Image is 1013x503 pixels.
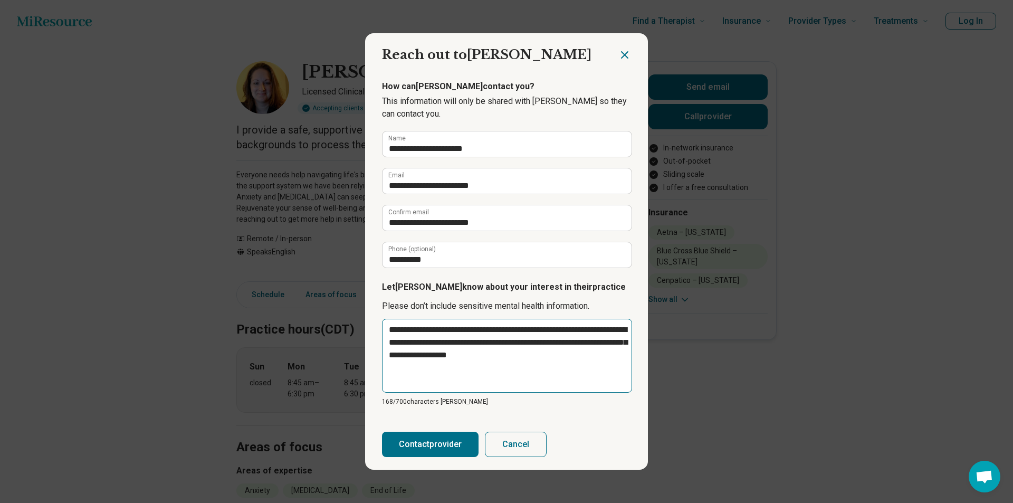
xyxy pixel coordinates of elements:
[382,47,591,62] span: Reach out to [PERSON_NAME]
[382,95,631,120] p: This information will only be shared with [PERSON_NAME] so they can contact you.
[485,432,547,457] button: Cancel
[388,172,405,178] label: Email
[388,246,436,252] label: Phone (optional)
[382,397,631,406] p: 168/ 700 characters [PERSON_NAME]
[388,209,429,215] label: Confirm email
[382,300,631,312] p: Please don’t include sensitive mental health information.
[388,135,406,141] label: Name
[382,432,479,457] button: Contactprovider
[382,80,631,93] p: How can [PERSON_NAME] contact you?
[382,281,631,293] p: Let [PERSON_NAME] know about your interest in their practice
[618,49,631,61] button: Close dialog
